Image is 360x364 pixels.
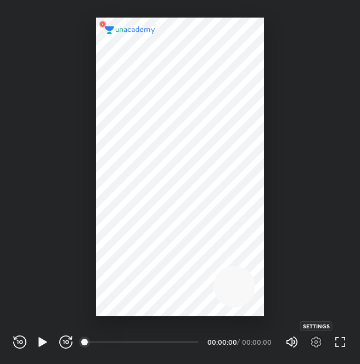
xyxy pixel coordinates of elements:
[242,339,272,345] div: 00:00:00
[207,339,235,345] div: 00:00:00
[105,26,155,34] img: logo.2a7e12a2.svg
[300,321,333,331] div: Settings
[237,339,240,345] div: /
[96,18,109,31] img: wMgqJGBwKWe8AAAAABJRU5ErkJggg==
